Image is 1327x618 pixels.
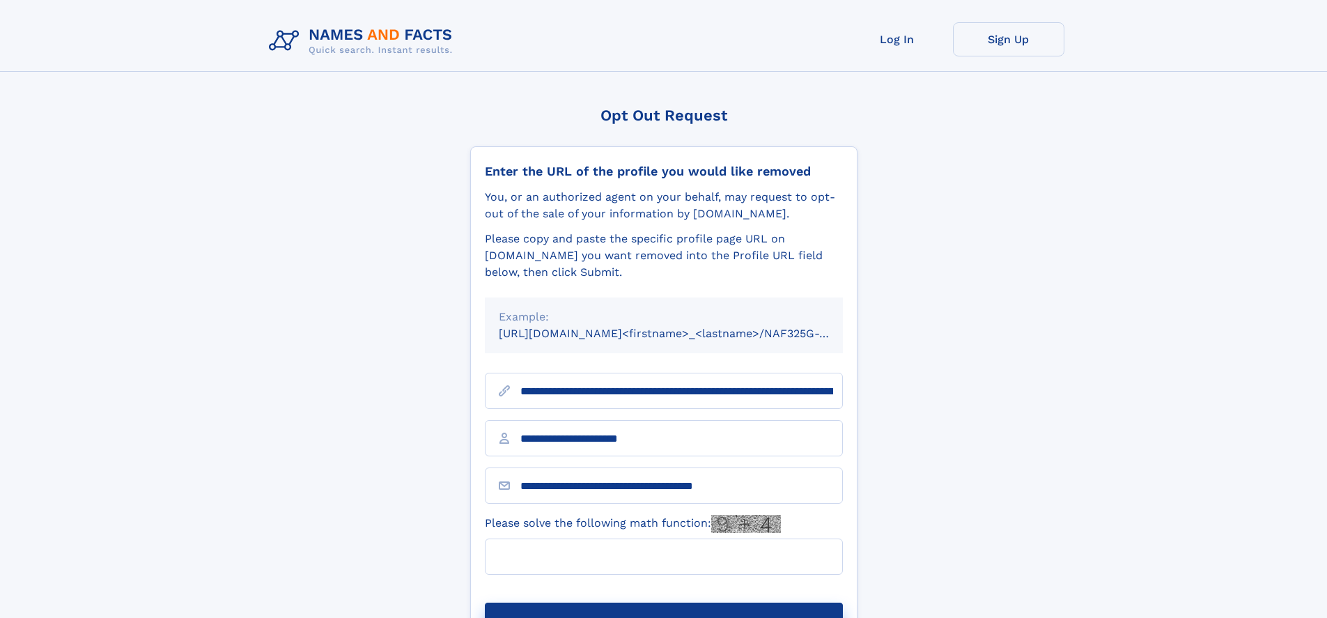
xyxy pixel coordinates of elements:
div: Please copy and paste the specific profile page URL on [DOMAIN_NAME] you want removed into the Pr... [485,231,843,281]
div: You, or an authorized agent on your behalf, may request to opt-out of the sale of your informatio... [485,189,843,222]
div: Example: [499,309,829,325]
small: [URL][DOMAIN_NAME]<firstname>_<lastname>/NAF325G-xxxxxxxx [499,327,869,340]
a: Sign Up [953,22,1064,56]
div: Opt Out Request [470,107,857,124]
label: Please solve the following math function: [485,515,781,533]
img: Logo Names and Facts [263,22,464,60]
a: Log In [841,22,953,56]
div: Enter the URL of the profile you would like removed [485,164,843,179]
